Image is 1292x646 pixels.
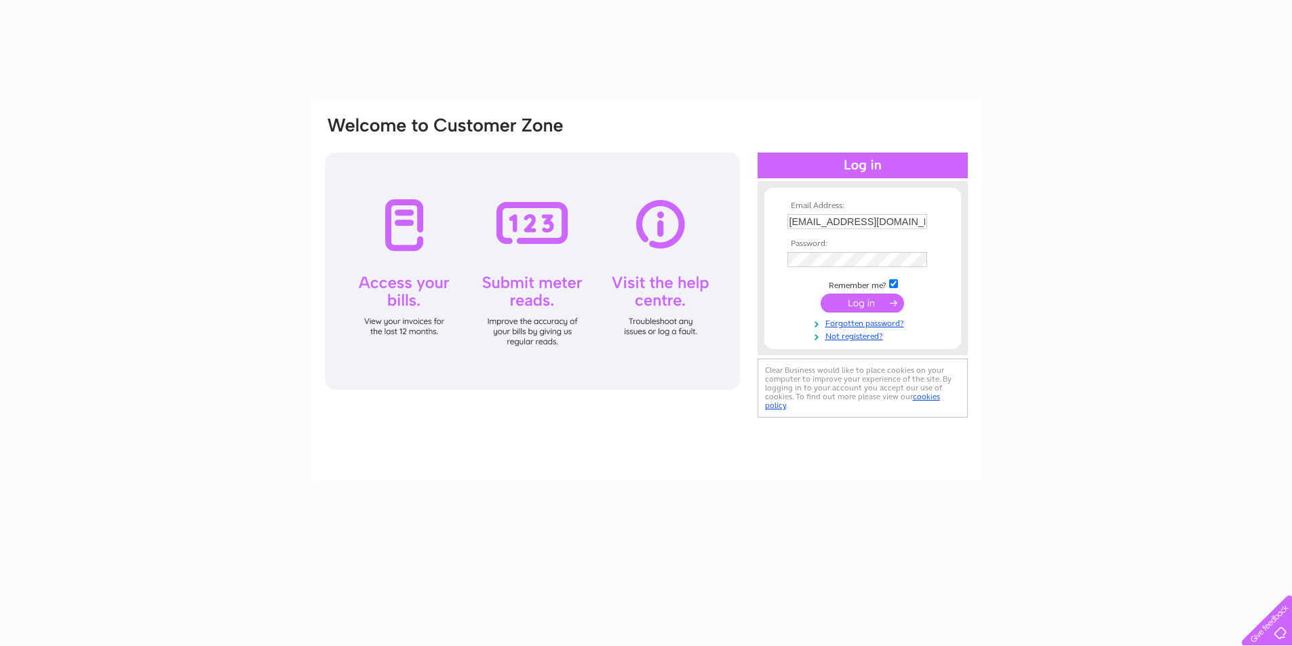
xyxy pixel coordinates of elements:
[784,239,941,249] th: Password:
[765,392,940,410] a: cookies policy
[787,329,941,342] a: Not registered?
[787,316,941,329] a: Forgotten password?
[784,201,941,211] th: Email Address:
[784,277,941,291] td: Remember me?
[821,294,904,312] input: Submit
[758,359,968,418] div: Clear Business would like to place cookies on your computer to improve your experience of the sit...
